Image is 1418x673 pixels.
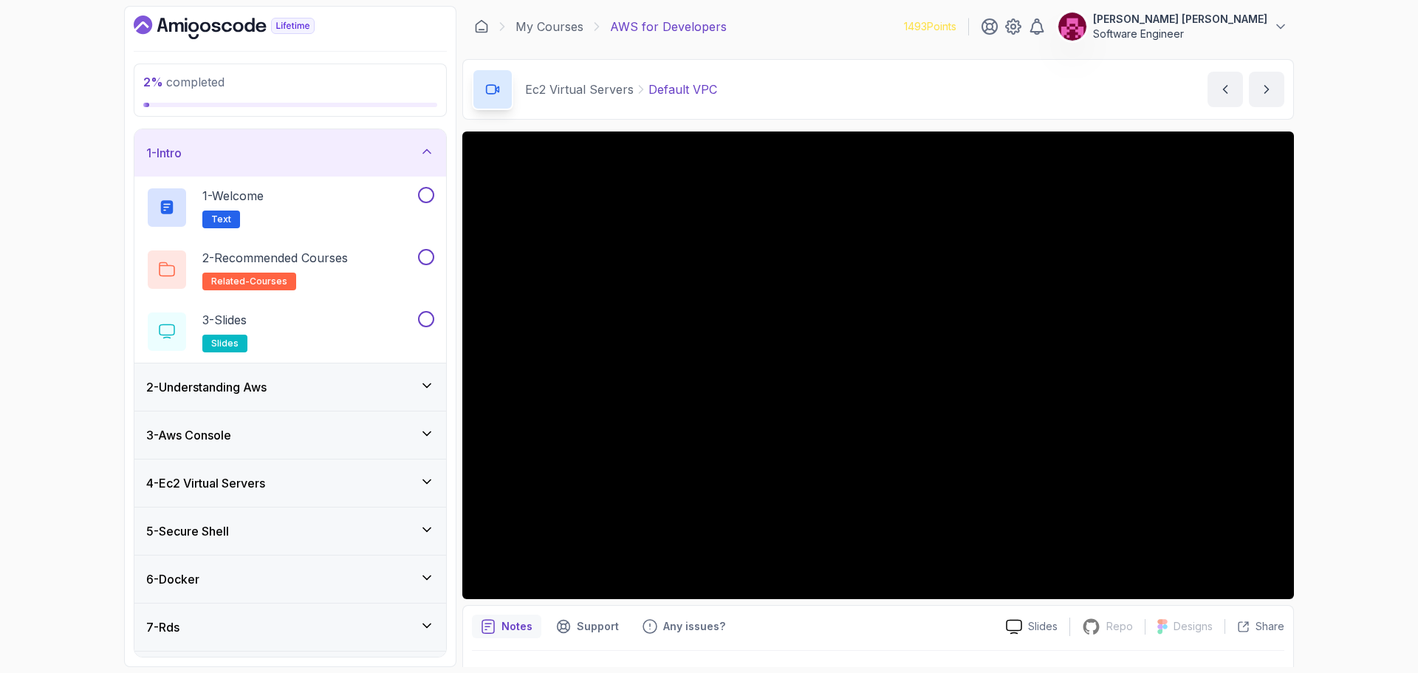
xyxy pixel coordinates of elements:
[462,131,1294,599] iframe: 4 - Default VPC
[146,618,179,636] h3: 7 - Rds
[1225,619,1284,634] button: Share
[1106,619,1133,634] p: Repo
[134,16,349,39] a: Dashboard
[134,129,446,177] button: 1-Intro
[146,570,199,588] h3: 6 - Docker
[202,311,247,329] p: 3 - Slides
[134,604,446,651] button: 7-Rds
[1058,13,1086,41] img: user profile image
[994,619,1069,635] a: Slides
[134,556,446,603] button: 6-Docker
[134,508,446,555] button: 5-Secure Shell
[1256,619,1284,634] p: Share
[146,474,265,492] h3: 4 - Ec2 Virtual Servers
[146,311,434,352] button: 3-Slidesslides
[211,276,287,287] span: related-courses
[143,75,163,89] span: 2 %
[1208,72,1243,107] button: previous content
[577,619,619,634] p: Support
[202,249,348,267] p: 2 - Recommended Courses
[1249,72,1284,107] button: next content
[1174,619,1213,634] p: Designs
[146,187,434,228] button: 1-WelcomeText
[610,18,727,35] p: AWS for Developers
[501,619,532,634] p: Notes
[134,363,446,411] button: 2-Understanding Aws
[134,411,446,459] button: 3-Aws Console
[146,426,231,444] h3: 3 - Aws Console
[904,19,956,34] p: 1493 Points
[472,615,541,638] button: notes button
[648,81,717,98] p: Default VPC
[663,619,725,634] p: Any issues?
[146,378,267,396] h3: 2 - Understanding Aws
[202,187,264,205] p: 1 - Welcome
[146,249,434,290] button: 2-Recommended Coursesrelated-courses
[134,460,446,507] button: 4-Ec2 Virtual Servers
[211,338,239,349] span: slides
[211,213,231,225] span: Text
[143,75,225,89] span: completed
[146,144,182,162] h3: 1 - Intro
[1058,12,1288,41] button: user profile image[PERSON_NAME] [PERSON_NAME]Software Engineer
[634,615,734,638] button: Feedback button
[1093,12,1267,27] p: [PERSON_NAME] [PERSON_NAME]
[1028,619,1058,634] p: Slides
[1093,27,1267,41] p: Software Engineer
[516,18,583,35] a: My Courses
[146,522,229,540] h3: 5 - Secure Shell
[525,81,634,98] p: Ec2 Virtual Servers
[474,19,489,34] a: Dashboard
[547,615,628,638] button: Support button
